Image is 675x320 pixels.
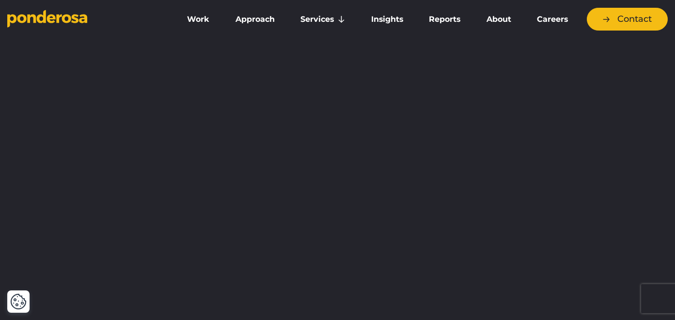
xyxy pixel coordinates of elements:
img: Revisit consent button [10,293,27,310]
a: Go to homepage [7,10,161,29]
a: About [475,9,522,30]
a: Careers [526,9,579,30]
a: Reports [418,9,471,30]
a: Work [176,9,220,30]
button: Cookie Settings [10,293,27,310]
a: Approach [224,9,286,30]
a: Contact [587,8,668,31]
a: Insights [360,9,414,30]
a: Services [289,9,356,30]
